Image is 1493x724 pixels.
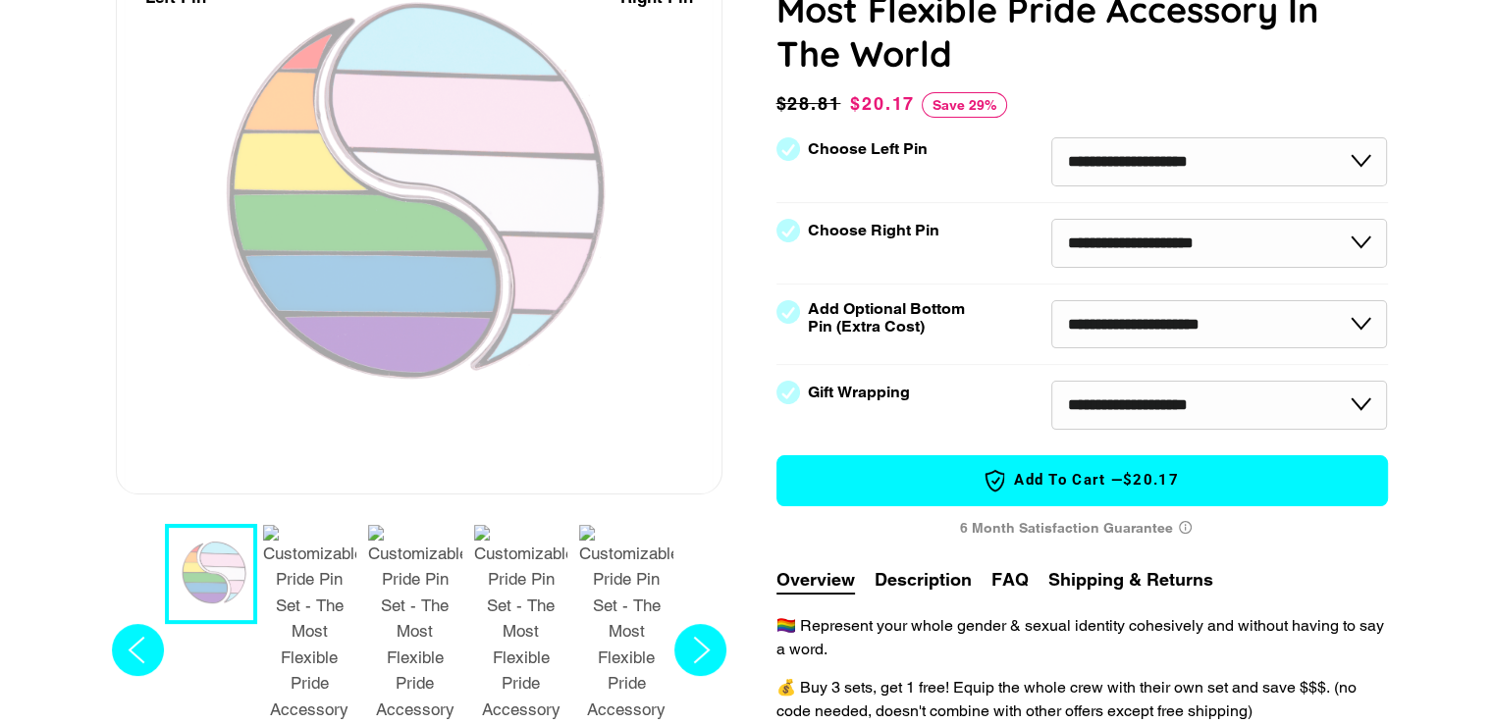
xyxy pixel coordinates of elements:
[991,566,1029,593] button: FAQ
[776,614,1388,661] p: 🏳️‍🌈 Represent your whole gender & sexual identity cohesively and without having to say a word.
[850,93,915,114] span: $20.17
[1123,470,1179,491] span: $20.17
[922,92,1007,118] span: Save 29%
[875,566,972,593] button: Description
[776,676,1388,723] p: 💰 Buy 3 sets, get 1 free! Equip the whole crew with their own set and save $$$. (no code needed, ...
[165,524,257,624] button: 1 / 7
[776,566,855,595] button: Overview
[808,300,973,336] label: Add Optional Bottom Pin (Extra Cost)
[808,384,910,401] label: Gift Wrapping
[808,140,928,158] label: Choose Left Pin
[807,468,1358,493] span: Add to Cart —
[776,510,1388,546] div: 6 Month Satisfaction Guarantee
[808,222,939,239] label: Choose Right Pin
[776,90,846,118] span: $28.81
[1048,566,1213,593] button: Shipping & Returns
[776,455,1388,506] button: Add to Cart —$20.17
